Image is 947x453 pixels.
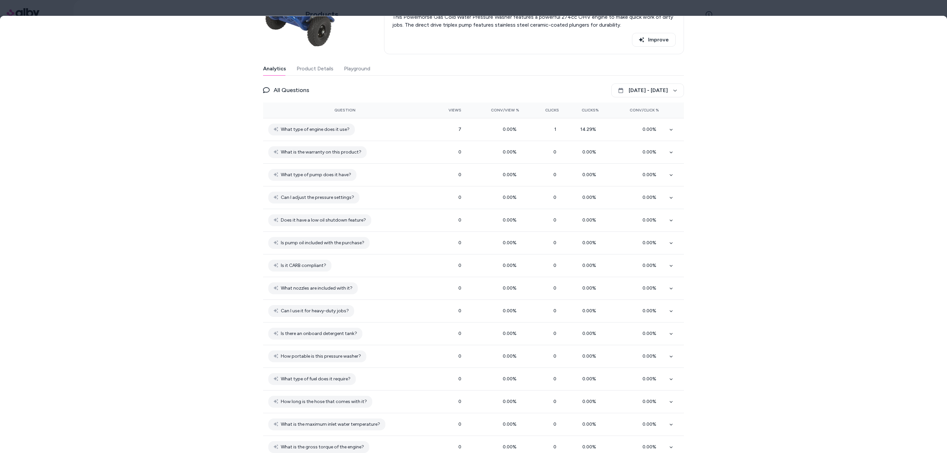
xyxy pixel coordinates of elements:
[530,105,559,115] button: Clicks
[334,107,355,113] span: Question
[503,399,519,404] span: 0.00 %
[449,107,461,113] span: Views
[503,149,519,155] span: 0.00 %
[281,148,361,156] span: What is the warranty on this product?
[281,420,380,428] span: What is the maximum inlet water temperature?
[553,172,559,178] span: 0
[643,217,659,223] span: 0.00 %
[281,262,326,270] span: Is it CARB compliant?
[553,263,559,268] span: 0
[458,399,461,404] span: 0
[503,421,519,427] span: 0.00 %
[458,308,461,314] span: 0
[553,421,559,427] span: 0
[281,398,367,406] span: How long is the hose that comes with it?
[503,127,519,132] span: 0.00 %
[472,105,520,115] button: Conv/View %
[503,195,519,200] span: 0.00 %
[643,444,659,450] span: 0.00 %
[458,421,461,427] span: 0
[582,172,599,178] span: 0.00 %
[458,376,461,382] span: 0
[458,285,461,291] span: 0
[554,127,559,132] span: 1
[580,127,599,132] span: 14.29 %
[458,444,461,450] span: 0
[643,149,659,155] span: 0.00 %
[582,421,599,427] span: 0.00 %
[263,62,286,75] button: Analytics
[553,285,559,291] span: 0
[458,353,461,359] span: 0
[553,399,559,404] span: 0
[458,263,461,268] span: 0
[281,307,349,315] span: Can I use it for heavy-duty jobs?
[334,105,355,115] button: Question
[582,149,599,155] span: 0.00 %
[582,263,599,268] span: 0.00 %
[281,330,357,338] span: Is there an onboard detergent tank?
[281,352,361,360] span: How portable is this pressure washer?
[643,331,659,336] span: 0.00 %
[611,83,684,97] button: [DATE] - [DATE]
[274,85,309,95] span: All Questions
[582,444,599,450] span: 0.00 %
[458,195,461,200] span: 0
[281,194,354,202] span: Can I adjust the pressure settings?
[630,107,659,113] span: Conv/Click %
[609,105,659,115] button: Conv/Click %
[432,105,461,115] button: Views
[503,240,519,246] span: 0.00 %
[643,172,659,178] span: 0.00 %
[503,331,519,336] span: 0.00 %
[643,308,659,314] span: 0.00 %
[582,376,599,382] span: 0.00 %
[503,263,519,268] span: 0.00 %
[503,308,519,314] span: 0.00 %
[570,105,599,115] button: Clicks%
[392,13,676,29] p: This Powerhorse Gas Cold Water Pressure Washer features a powerful 274cc OHV engine to make quick...
[643,240,659,246] span: 0.00 %
[503,444,519,450] span: 0.00 %
[503,376,519,382] span: 0.00 %
[553,195,559,200] span: 0
[503,172,519,178] span: 0.00 %
[582,195,599,200] span: 0.00 %
[458,149,461,155] span: 0
[553,376,559,382] span: 0
[281,375,351,383] span: What type of fuel does it require?
[281,443,364,451] span: What is the gross torque of the engine?
[458,217,461,223] span: 0
[582,107,599,113] span: Clicks%
[281,239,364,247] span: Is pump oil included with the purchase?
[632,33,676,47] button: Improve
[553,240,559,246] span: 0
[281,284,352,292] span: What nozzles are included with it?
[553,308,559,314] span: 0
[281,126,350,133] span: What type of engine does it use?
[582,217,599,223] span: 0.00 %
[643,376,659,382] span: 0.00 %
[643,399,659,404] span: 0.00 %
[582,399,599,404] span: 0.00 %
[503,285,519,291] span: 0.00 %
[553,149,559,155] span: 0
[643,285,659,291] span: 0.00 %
[545,107,559,113] span: Clicks
[643,353,659,359] span: 0.00 %
[503,217,519,223] span: 0.00 %
[582,308,599,314] span: 0.00 %
[491,107,519,113] span: Conv/View %
[553,353,559,359] span: 0
[297,62,333,75] button: Product Details
[553,331,559,336] span: 0
[582,285,599,291] span: 0.00 %
[582,331,599,336] span: 0.00 %
[553,217,559,223] span: 0
[643,195,659,200] span: 0.00 %
[643,127,659,132] span: 0.00 %
[344,62,370,75] button: Playground
[643,421,659,427] span: 0.00 %
[458,127,461,132] span: 7
[553,444,559,450] span: 0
